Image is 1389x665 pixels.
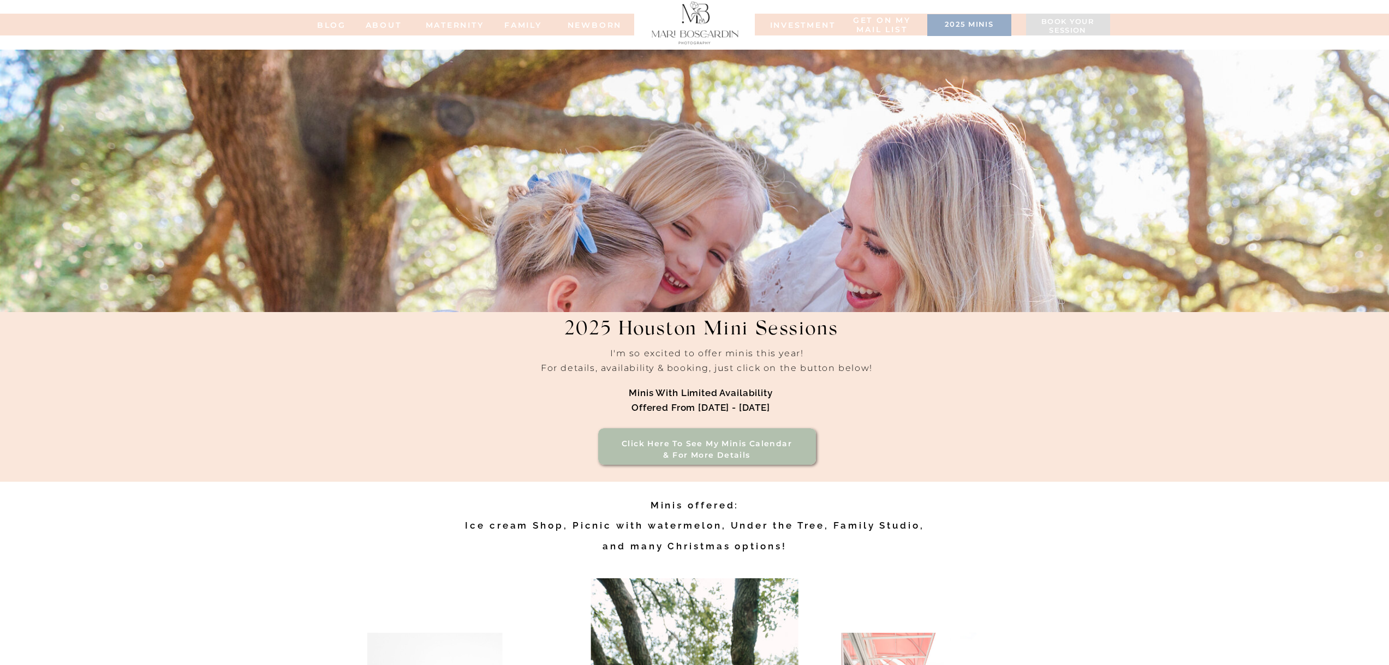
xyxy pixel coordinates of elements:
a: FAMILy [502,21,545,28]
a: 2025 minis [933,20,1006,31]
a: NEWBORN [564,21,626,28]
a: Get on my MAIL list [851,16,913,35]
h2: Minis offered: Ice cream Shop, Picnic with watermelon, Under the Tree, Family Studio, and many Ch... [454,495,936,562]
h1: 2025 Houston Mini Sessions [533,319,869,354]
a: BLOG [310,21,354,28]
a: ABOUT [354,21,414,28]
h1: Minis with limited availability offered from [DATE] - [DATE] [549,386,853,416]
a: INVESTMENT [770,21,825,28]
a: MATERNITY [426,21,469,28]
a: Book your session [1032,17,1105,36]
h3: Click here to see my minis calendar & for more details [614,438,800,462]
a: Click here to see my minis calendar& for more details [614,438,800,462]
h2: I'm so excited to offer minis this year! For details, availability & booking, just click on the b... [440,346,974,397]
